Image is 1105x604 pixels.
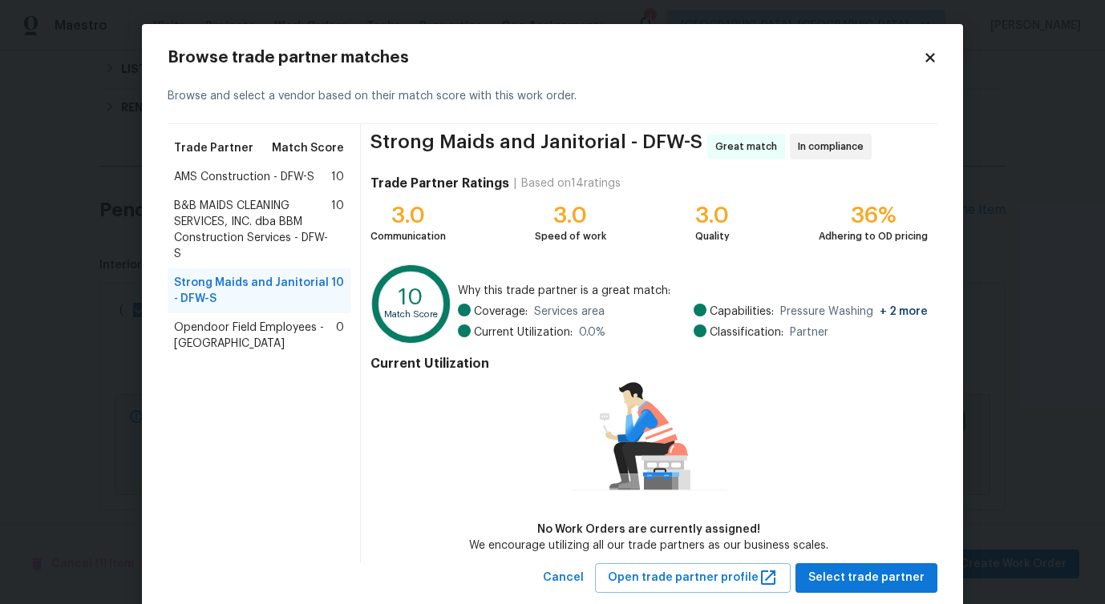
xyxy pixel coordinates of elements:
[174,320,336,352] span: Opendoor Field Employees - [GEOGRAPHIC_DATA]
[543,568,584,588] span: Cancel
[595,563,791,593] button: Open trade partner profile
[370,356,928,372] h4: Current Utilization
[458,283,928,299] span: Why this trade partner is a great match:
[469,521,828,538] div: No Work Orders are currently assigned!
[695,207,730,223] div: 3.0
[174,198,331,262] span: B&B MAIDS CLEANING SERVICES, INC. dba BBM Construction Services - DFW-S
[168,69,937,124] div: Browse and select a vendor based on their match score with this work order.
[331,275,344,307] span: 10
[795,563,937,593] button: Select trade partner
[695,228,730,244] div: Quality
[819,207,928,223] div: 36%
[370,207,446,223] div: 3.0
[790,324,828,340] span: Partner
[370,228,446,244] div: Communication
[370,134,702,159] span: Strong Maids and Janitorial - DFW-S
[174,140,253,156] span: Trade Partner
[536,563,590,593] button: Cancel
[535,207,606,223] div: 3.0
[168,50,923,66] h2: Browse trade partner matches
[331,169,344,185] span: 10
[521,175,621,191] div: Based on 14 ratings
[534,304,605,320] span: Services area
[174,275,331,307] span: Strong Maids and Janitorial - DFW-S
[174,169,314,185] span: AMS Construction - DFW-S
[384,310,438,319] text: Match Score
[798,139,870,155] span: In compliance
[474,324,573,340] span: Current Utilization:
[535,228,606,244] div: Speed of work
[509,175,521,191] div: |
[579,324,605,340] span: 0.0 %
[370,175,509,191] h4: Trade Partner Ratings
[880,306,928,317] span: + 2 more
[272,140,344,156] span: Match Score
[399,286,423,308] text: 10
[469,538,828,554] div: We encourage utilizing all our trade partners as our business scales.
[819,228,928,244] div: Adhering to OD pricing
[331,198,344,262] span: 10
[710,304,774,320] span: Capabilities:
[808,568,925,588] span: Select trade partner
[608,568,778,588] span: Open trade partner profile
[780,304,928,320] span: Pressure Washing
[336,320,344,352] span: 0
[710,324,783,340] span: Classification:
[474,304,528,320] span: Coverage:
[715,139,783,155] span: Great match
